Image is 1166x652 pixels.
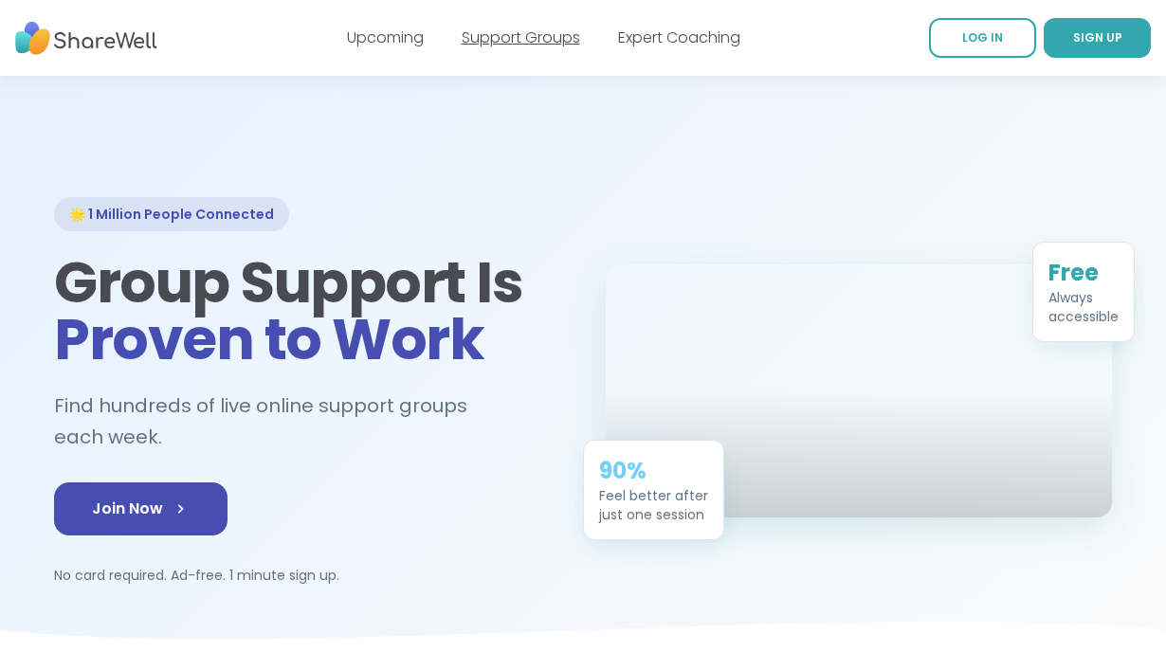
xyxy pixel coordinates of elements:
a: Upcoming [347,27,424,48]
span: SIGN UP [1073,29,1122,45]
h1: Group Support Is [54,254,560,368]
div: 🌟 1 Million People Connected [54,197,289,231]
a: Support Groups [462,27,580,48]
div: Feel better after just one session [599,485,708,523]
div: Free [1048,257,1119,287]
img: ShareWell Nav Logo [15,12,157,64]
div: 90% [599,455,708,485]
span: Join Now [92,498,190,520]
span: Proven to Work [54,299,483,379]
a: Join Now [54,482,228,535]
a: LOG IN [929,18,1036,58]
h2: Find hundreds of live online support groups each week. [54,390,560,452]
a: Expert Coaching [618,27,740,48]
p: No card required. Ad-free. 1 minute sign up. [54,566,560,585]
div: Always accessible [1048,287,1119,325]
span: LOG IN [962,29,1003,45]
a: SIGN UP [1044,18,1151,58]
